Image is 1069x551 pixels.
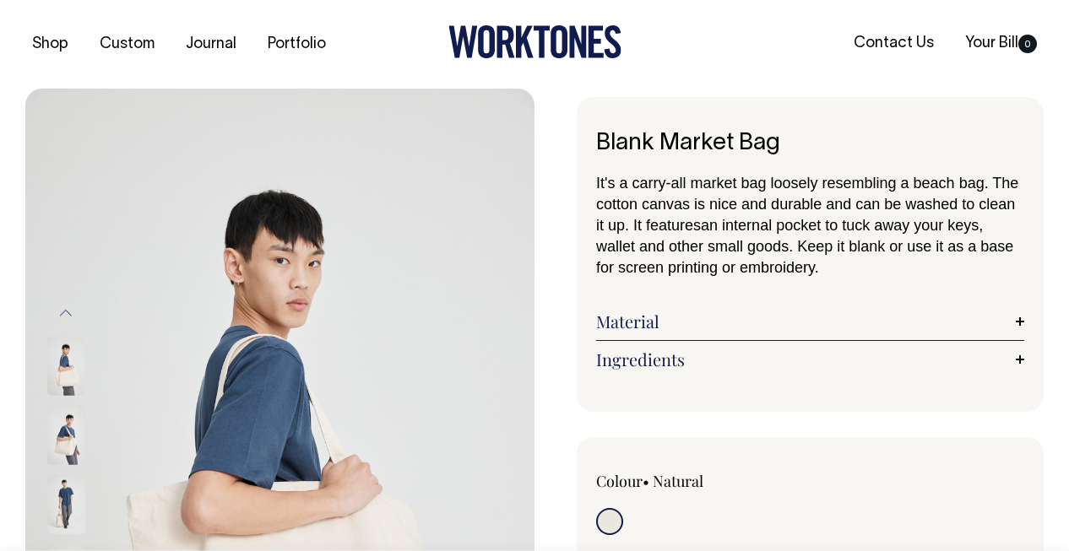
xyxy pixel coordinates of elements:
[596,217,1013,276] span: an internal pocket to tuck away your keys, wallet and other small goods. Keep it blank or use it ...
[653,471,703,491] label: Natural
[847,30,941,57] a: Contact Us
[596,471,768,491] div: Colour
[47,406,85,465] img: natural
[1018,35,1037,53] span: 0
[47,475,85,534] img: natural
[638,217,701,234] span: t features
[53,294,79,332] button: Previous
[261,30,333,58] a: Portfolio
[958,30,1044,57] a: Your Bill0
[596,131,1024,157] h1: Blank Market Bag
[179,30,243,58] a: Journal
[47,337,85,396] img: natural
[596,349,1024,370] a: Ingredients
[596,175,1018,234] span: It's a carry-all market bag loosely resembling a beach bag. The cotton canvas is nice and durable...
[643,471,649,491] span: •
[596,311,1024,332] a: Material
[25,30,75,58] a: Shop
[93,30,161,58] a: Custom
